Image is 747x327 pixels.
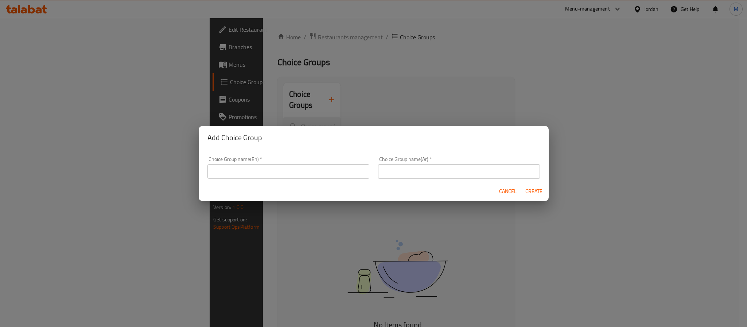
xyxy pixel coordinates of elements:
[207,132,540,143] h2: Add Choice Group
[496,185,520,198] button: Cancel
[378,164,540,179] input: Please enter Choice Group name(ar)
[525,187,543,196] span: Create
[522,185,546,198] button: Create
[499,187,517,196] span: Cancel
[207,164,369,179] input: Please enter Choice Group name(en)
